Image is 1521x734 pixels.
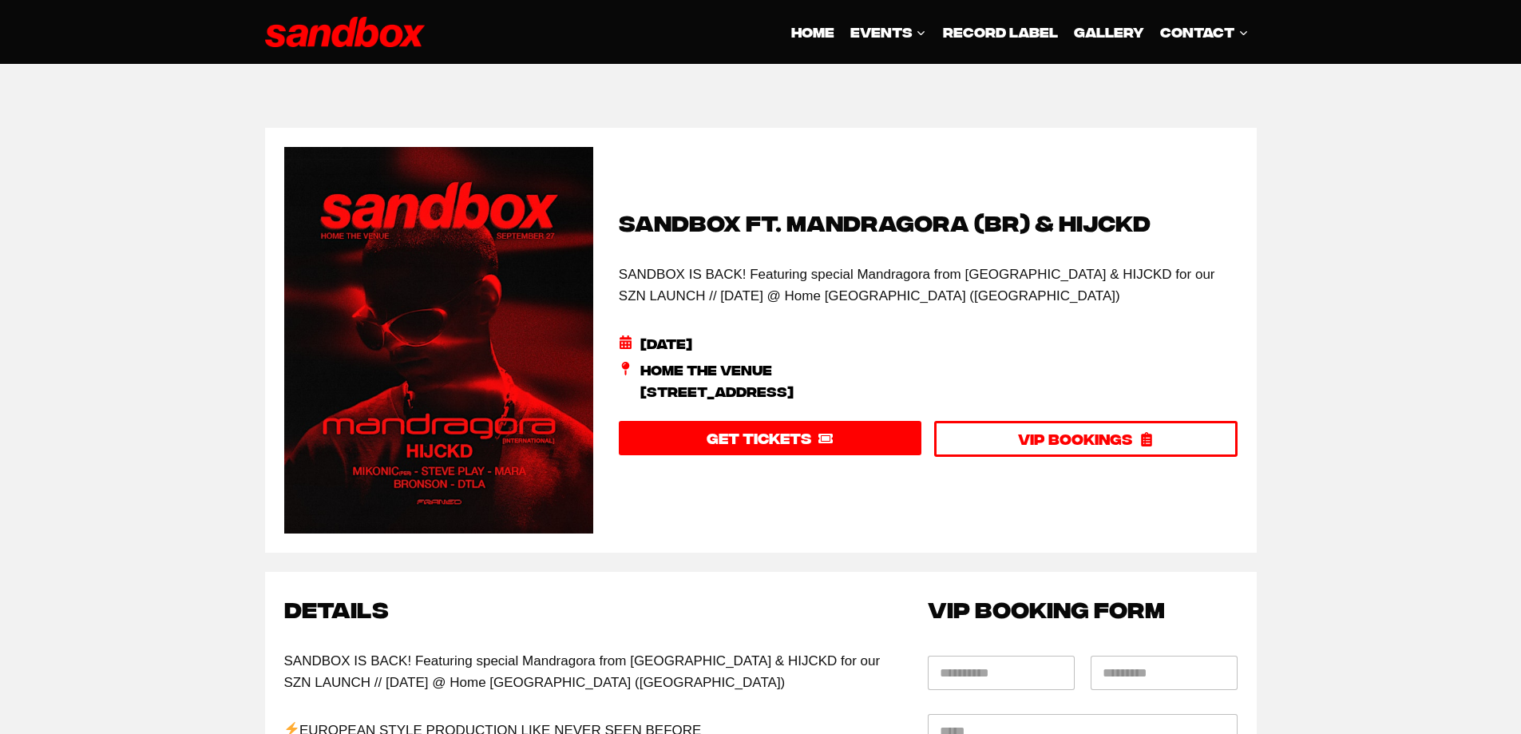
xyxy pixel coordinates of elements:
a: HOME [783,13,842,51]
span: CONTACT [1160,21,1248,42]
a: Record Label [934,13,1065,51]
a: GET TICKETS [619,421,921,455]
span: EVENTS [850,21,926,42]
span: VIP BOOKINGS [1018,427,1132,450]
h2: VIP BOOKING FORM [928,591,1237,625]
span: Home The Venue [STREET_ADDRESS] [640,359,794,402]
a: CONTACT [1152,13,1256,51]
a: VIP BOOKINGS [934,421,1237,457]
nav: Primary Navigation [783,13,1257,51]
p: SANDBOX IS BACK! Featuring special Mandragora from [GEOGRAPHIC_DATA] & HIJCKD for our SZN LAUNCH ... [619,264,1238,307]
a: GALLERY [1066,13,1152,51]
span: GET TICKETS [707,427,811,450]
a: EVENTS [842,13,934,51]
h2: Details [284,591,903,625]
img: Sandbox [265,17,425,48]
p: SANDBOX IS BACK! Featuring special Mandragora from [GEOGRAPHIC_DATA] & HIJCKD for our SZN LAUNCH ... [284,650,903,693]
h2: Sandbox ft. Mandragora (BR) & HIJCKD [619,204,1238,238]
span: [DATE] [640,332,692,354]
